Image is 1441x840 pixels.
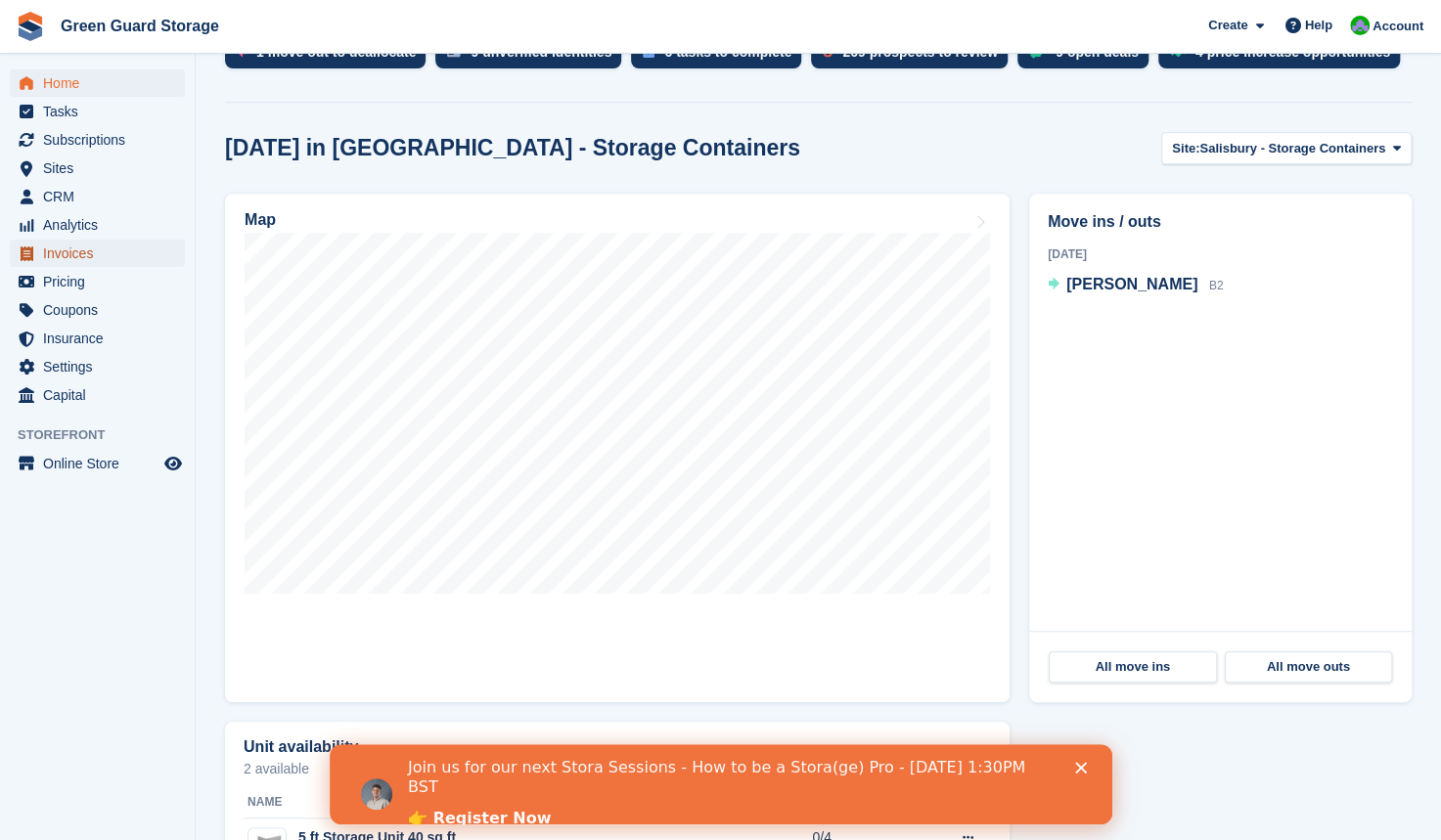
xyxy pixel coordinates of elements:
a: Map [225,194,1010,702]
a: menu [10,268,185,295]
a: menu [10,353,185,380]
a: All move ins [1049,651,1217,683]
a: 9 open deals [1017,35,1158,78]
a: All move outs [1225,651,1393,683]
a: menu [10,296,185,324]
span: Coupons [43,296,160,324]
span: CRM [43,183,160,210]
a: [PERSON_NAME] B2 [1048,273,1223,298]
div: Close [745,18,765,29]
a: 6 tasks to complete [631,35,811,78]
a: 👉 Register Now [78,65,221,86]
iframe: Intercom live chat banner [330,744,1112,824]
img: Jonathan Bailey [1350,16,1370,35]
a: 269 prospects to review [811,35,1017,78]
span: Sites [43,155,160,182]
h2: Map [245,211,276,229]
span: Home [43,69,160,97]
a: menu [10,98,185,125]
span: Site: [1172,139,1199,158]
a: menu [10,325,185,352]
p: 2 available [244,762,991,775]
span: Help [1305,16,1332,35]
img: stora-icon-8386f47178a22dfd0bd8f6a31ec36ba5ce8667c1dd55bd0f319d3a0aa187defe.svg [16,12,45,41]
span: Create [1208,16,1247,35]
span: Settings [43,353,160,380]
button: Site: Salisbury - Storage Containers [1161,132,1412,164]
a: 9 unverified identities [435,35,631,78]
a: menu [10,183,185,210]
span: [PERSON_NAME] [1066,276,1197,292]
span: Account [1373,17,1423,36]
h2: Unit availability [244,738,358,756]
span: Insurance [43,325,160,352]
a: Green Guard Storage [53,10,227,42]
span: Storefront [18,425,195,445]
span: Invoices [43,240,160,267]
a: menu [10,155,185,182]
h2: [DATE] in [GEOGRAPHIC_DATA] - Storage Containers [225,135,800,161]
span: Pricing [43,268,160,295]
span: Analytics [43,211,160,239]
a: menu [10,450,185,477]
span: Subscriptions [43,126,160,154]
a: Preview store [161,452,185,475]
a: menu [10,381,185,409]
a: menu [10,69,185,97]
h2: Move ins / outs [1048,210,1393,234]
div: [DATE] [1048,245,1393,263]
th: Name [244,787,812,818]
span: Salisbury - Storage Containers [1199,139,1385,158]
span: Capital [43,381,160,409]
a: menu [10,211,185,239]
span: B2 [1209,279,1224,292]
a: 4 price increase opportunities [1158,35,1410,78]
span: Online Store [43,450,160,477]
a: menu [10,240,185,267]
a: 1 move out to deallocate [225,35,435,78]
a: menu [10,126,185,154]
span: Tasks [43,98,160,125]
